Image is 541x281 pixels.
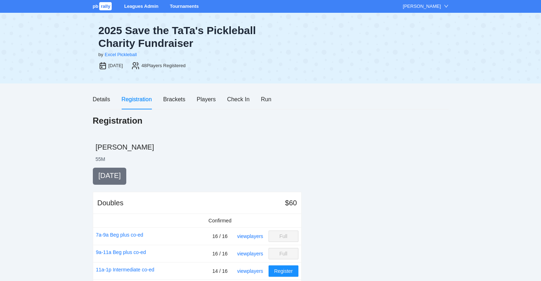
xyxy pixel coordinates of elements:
[124,4,158,9] a: Leagues Admin
[99,172,121,179] span: [DATE]
[99,24,265,50] div: 2025 Save the TaTa's Pickleball Charity Fundraiser
[93,95,110,104] div: Details
[227,95,249,104] div: Check In
[170,4,198,9] a: Tournaments
[237,233,263,239] a: view players
[97,198,123,208] div: Doubles
[96,142,449,152] h2: [PERSON_NAME]
[141,62,185,69] div: 48 Players Registered
[105,52,137,57] a: Excel Pickleball
[206,263,234,280] td: 14 / 16
[269,231,298,242] button: Full
[285,198,297,208] div: $60
[237,268,263,274] a: view players
[93,115,143,126] h1: Registration
[121,95,152,104] div: Registration
[206,214,234,228] td: Confirmed
[93,4,99,9] span: pb
[274,267,293,275] span: Register
[99,51,104,58] div: by
[197,95,216,104] div: Players
[269,248,298,259] button: Full
[206,245,234,263] td: 16 / 16
[206,228,234,245] td: 16 / 16
[163,95,185,104] div: Brackets
[403,3,441,10] div: [PERSON_NAME]
[269,265,298,277] button: Register
[99,2,112,10] span: rally
[96,248,146,256] a: 9a-11a Beg plus co-ed
[96,156,105,163] li: 55 M
[237,251,263,256] a: view players
[444,4,449,9] span: down
[96,231,143,239] a: 7a-9a Beg plus co-ed
[93,4,113,9] a: pbrally
[96,266,154,274] a: 11a-1p Intermediate co-ed
[108,62,123,69] div: [DATE]
[261,95,271,104] div: Run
